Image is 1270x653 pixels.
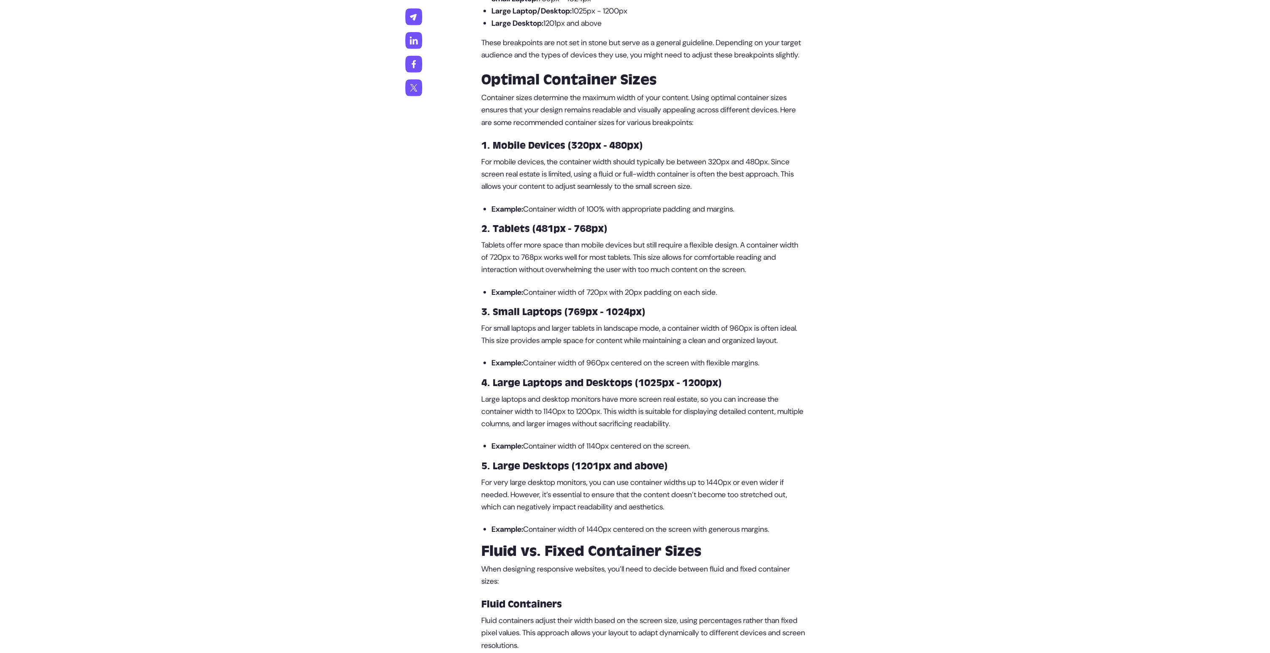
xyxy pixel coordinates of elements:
[491,440,806,452] p: Container width of 1140px centered on the screen.
[491,286,806,299] p: Container width of 720px with 20px padding on each side.
[481,322,806,347] p: For small laptops and larger tablets in landscape mode, a container width of 960px is often ideal...
[481,615,806,652] p: Fluid containers adjust their width based on the screen size, using percentages rather than fixed...
[481,92,806,129] p: Container sizes determine the maximum width of your content. Using optimal container sizes ensure...
[491,287,523,297] strong: Example:
[491,441,523,451] strong: Example:
[481,222,806,236] h3: 2. Tablets (481px - 768px)
[481,305,806,319] h3: 3. Small Laptops (769px - 1024px)
[491,204,523,214] strong: Example:
[481,543,806,560] h2: Fluid vs. Fixed Container Sizes
[481,476,806,514] p: For very large desktop monitors, you can use container widths up to 1440px or even wider if neede...
[491,524,523,534] strong: Example:
[481,71,806,88] h2: Optimal Container Sizes
[491,523,806,536] p: Container width of 1440px centered on the screen with generous margins.
[481,563,806,588] p: When designing responsive websites, you’ll need to decide between fluid and fixed container sizes:
[491,357,806,369] p: Container width of 960px centered on the screen with flexible margins.
[481,393,806,430] p: Large laptops and desktop monitors have more screen real estate, so you can increase the containe...
[491,6,572,16] strong: Large Laptop/Desktop:
[481,156,806,193] p: For mobile devices, the container width should typically be between 320px and 480px. Since screen...
[491,358,523,368] strong: Example:
[491,5,806,17] p: 1025px - 1200px
[481,598,806,611] h3: Fluid Containers
[491,18,543,28] strong: Large Desktop:
[481,376,806,390] h3: 4. Large Laptops and Desktops (1025px - 1200px)
[481,139,806,152] h3: 1. Mobile Devices (320px - 480px)
[481,460,806,473] h3: 5. Large Desktops (1201px and above)
[481,239,806,276] p: Tablets offer more space than mobile devices but still require a flexible design. A container wid...
[491,17,806,30] p: 1201px and above
[491,203,806,215] p: Container width of 100% with appropriate padding and margins.
[481,37,806,62] p: These breakpoints are not set in stone but serve as a general guideline. Depending on your target...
